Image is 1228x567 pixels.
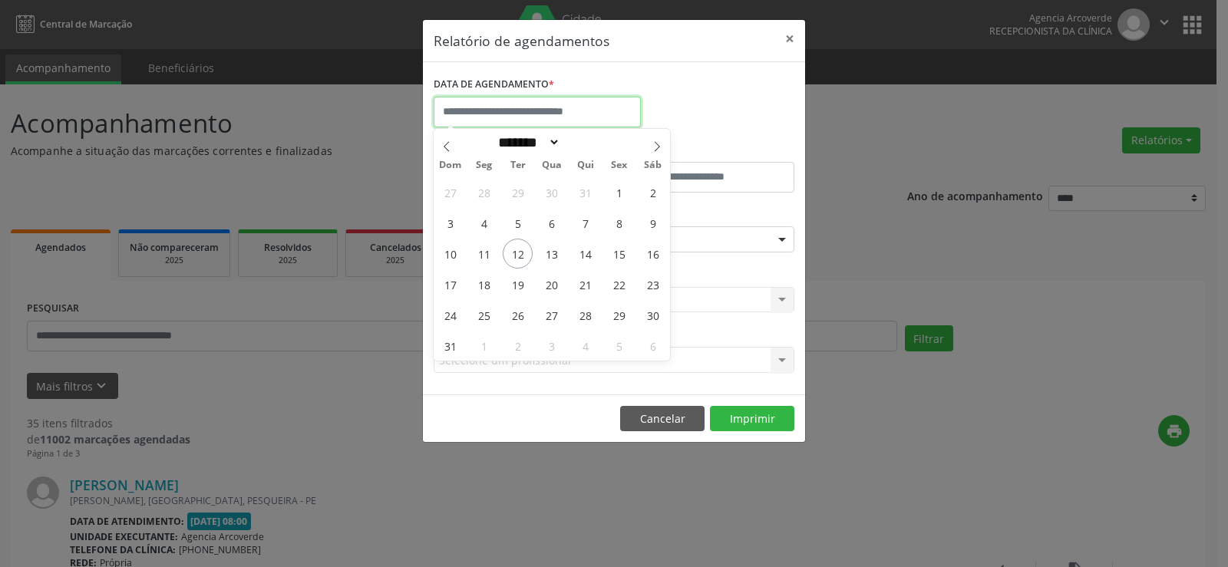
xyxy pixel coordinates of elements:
span: Agosto 26, 2025 [503,300,533,330]
span: Agosto 31, 2025 [435,331,465,361]
button: Cancelar [620,406,705,432]
span: Agosto 8, 2025 [604,208,634,238]
span: Sex [602,160,636,170]
span: Setembro 5, 2025 [604,331,634,361]
span: Qui [569,160,602,170]
span: Julho 27, 2025 [435,177,465,207]
span: Julho 28, 2025 [469,177,499,207]
span: Agosto 29, 2025 [604,300,634,330]
span: Setembro 1, 2025 [469,331,499,361]
span: Sáb [636,160,670,170]
span: Julho 29, 2025 [503,177,533,207]
span: Agosto 11, 2025 [469,239,499,269]
span: Qua [535,160,569,170]
span: Setembro 2, 2025 [503,331,533,361]
span: Agosto 28, 2025 [570,300,600,330]
select: Month [493,134,560,150]
span: Agosto 21, 2025 [570,269,600,299]
span: Seg [467,160,501,170]
label: DATA DE AGENDAMENTO [434,73,554,97]
span: Agosto 5, 2025 [503,208,533,238]
span: Agosto 20, 2025 [536,269,566,299]
span: Agosto 18, 2025 [469,269,499,299]
span: Ter [501,160,535,170]
span: Setembro 3, 2025 [536,331,566,361]
span: Agosto 19, 2025 [503,269,533,299]
span: Agosto 17, 2025 [435,269,465,299]
span: Agosto 27, 2025 [536,300,566,330]
span: Agosto 10, 2025 [435,239,465,269]
label: ATÉ [618,138,794,162]
span: Agosto 9, 2025 [638,208,668,238]
span: Agosto 15, 2025 [604,239,634,269]
h5: Relatório de agendamentos [434,31,609,51]
button: Imprimir [710,406,794,432]
span: Agosto 3, 2025 [435,208,465,238]
span: Agosto 2, 2025 [638,177,668,207]
span: Agosto 12, 2025 [503,239,533,269]
span: Setembro 4, 2025 [570,331,600,361]
span: Agosto 16, 2025 [638,239,668,269]
span: Agosto 24, 2025 [435,300,465,330]
input: Year [560,134,611,150]
span: Agosto 6, 2025 [536,208,566,238]
span: Dom [434,160,467,170]
span: Agosto 1, 2025 [604,177,634,207]
span: Agosto 30, 2025 [638,300,668,330]
span: Setembro 6, 2025 [638,331,668,361]
span: Agosto 7, 2025 [570,208,600,238]
span: Agosto 13, 2025 [536,239,566,269]
button: Close [774,20,805,58]
span: Agosto 23, 2025 [638,269,668,299]
span: Agosto 22, 2025 [604,269,634,299]
span: Agosto 14, 2025 [570,239,600,269]
span: Agosto 4, 2025 [469,208,499,238]
span: Agosto 25, 2025 [469,300,499,330]
span: Julho 31, 2025 [570,177,600,207]
span: Julho 30, 2025 [536,177,566,207]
